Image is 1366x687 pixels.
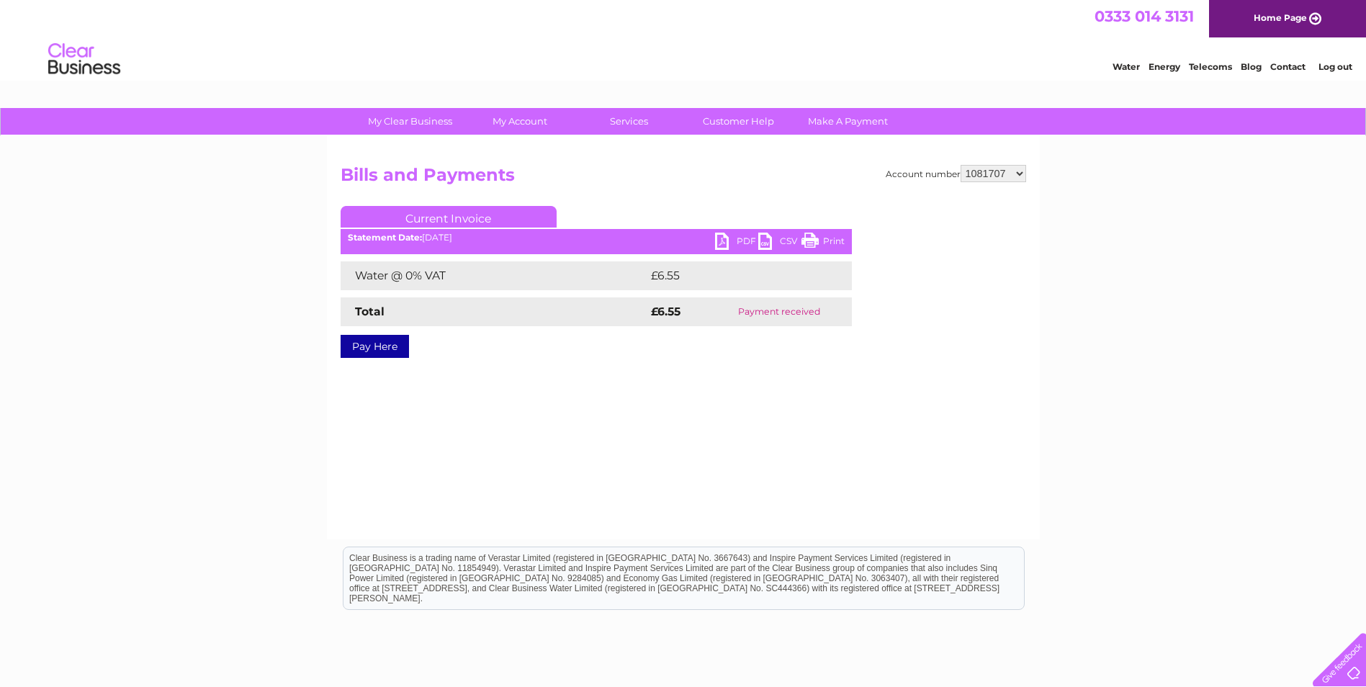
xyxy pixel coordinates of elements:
a: Log out [1318,61,1352,72]
div: Account number [886,165,1026,182]
a: Current Invoice [341,206,557,228]
a: Pay Here [341,335,409,358]
a: Blog [1241,61,1262,72]
h2: Bills and Payments [341,165,1026,192]
a: Water [1113,61,1140,72]
a: My Clear Business [351,108,469,135]
a: Customer Help [679,108,798,135]
td: Water @ 0% VAT [341,261,647,290]
a: Print [801,233,845,253]
a: Contact [1270,61,1306,72]
img: logo.png [48,37,121,81]
div: [DATE] [341,233,852,243]
a: PDF [715,233,758,253]
a: My Account [460,108,579,135]
a: Make A Payment [788,108,907,135]
a: Energy [1149,61,1180,72]
a: CSV [758,233,801,253]
b: Statement Date: [348,232,422,243]
div: Clear Business is a trading name of Verastar Limited (registered in [GEOGRAPHIC_DATA] No. 3667643... [343,8,1024,70]
td: £6.55 [647,261,818,290]
strong: £6.55 [651,305,680,318]
a: Telecoms [1189,61,1232,72]
a: 0333 014 3131 [1095,7,1194,25]
a: Services [570,108,688,135]
td: Payment received [706,297,851,326]
strong: Total [355,305,385,318]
